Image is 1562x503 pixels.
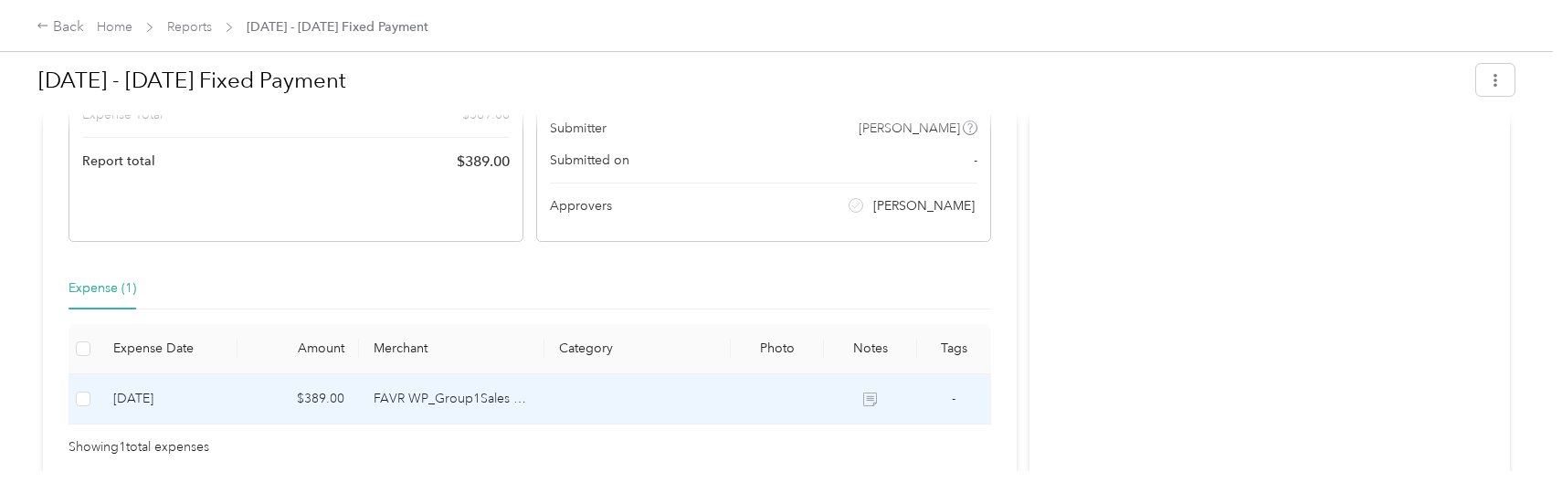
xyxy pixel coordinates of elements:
[97,19,132,35] a: Home
[544,324,731,374] th: Category
[37,16,84,38] div: Back
[237,324,358,374] th: Amount
[38,58,1463,102] h1: Aug 1 - 31, 2025 Fixed Payment
[69,278,136,299] div: Expense (1)
[731,324,824,374] th: Photo
[359,324,545,374] th: Merchant
[550,151,629,170] span: Submitted on
[917,324,991,374] th: Tags
[550,196,612,215] span: Approvers
[99,324,238,374] th: Expense Date
[952,391,955,406] span: -
[873,196,975,215] span: [PERSON_NAME]
[824,324,917,374] th: Notes
[1460,401,1562,503] iframe: Everlance-gr Chat Button Frame
[247,17,428,37] span: [DATE] - [DATE] Fixed Payment
[359,374,545,424] td: FAVR WP_Group1Sales 2024 FAVR program
[932,341,976,356] div: Tags
[99,374,238,424] td: 9-3-2025
[167,19,212,35] a: Reports
[457,151,510,173] span: $ 389.00
[974,151,977,170] span: -
[82,152,155,171] span: Report total
[69,437,209,457] span: Showing 1 total expenses
[237,374,358,424] td: $389.00
[917,374,991,424] td: -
